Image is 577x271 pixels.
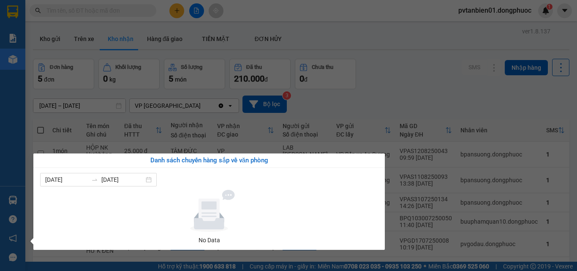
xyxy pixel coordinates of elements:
div: Danh sách chuyến hàng sắp về văn phòng [40,156,378,166]
span: to [91,176,98,183]
span: swap-right [91,176,98,183]
input: Đến ngày [101,175,144,184]
div: No Data [44,235,375,245]
input: Từ ngày [45,175,88,184]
